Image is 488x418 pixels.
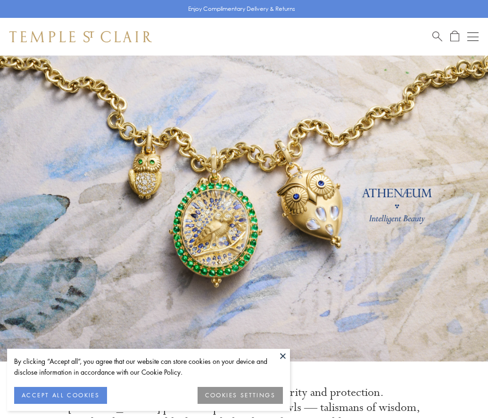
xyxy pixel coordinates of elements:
[14,356,283,378] div: By clicking “Accept all”, you agree that our website can store cookies on your device and disclos...
[198,387,283,404] button: COOKIES SETTINGS
[467,31,479,42] button: Open navigation
[14,387,107,404] button: ACCEPT ALL COOKIES
[450,31,459,42] a: Open Shopping Bag
[9,31,152,42] img: Temple St. Clair
[432,31,442,42] a: Search
[188,4,295,14] p: Enjoy Complimentary Delivery & Returns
